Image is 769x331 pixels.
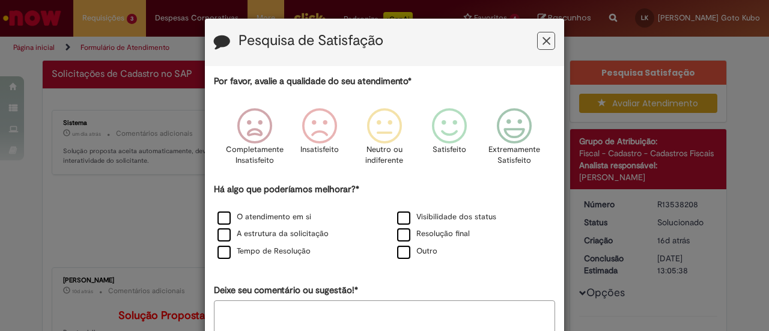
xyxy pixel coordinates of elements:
div: Neutro ou indiferente [354,99,415,181]
label: Resolução final [397,228,470,240]
label: Outro [397,246,437,257]
p: Insatisfeito [300,144,339,156]
p: Extremamente Satisfeito [488,144,540,166]
div: Há algo que poderíamos melhorar?* [214,183,555,261]
label: Deixe seu comentário ou sugestão!* [214,284,358,297]
p: Completamente Insatisfeito [226,144,284,166]
label: A estrutura da solicitação [217,228,329,240]
label: Visibilidade dos status [397,211,496,223]
p: Neutro ou indiferente [363,144,406,166]
label: Tempo de Resolução [217,246,311,257]
div: Completamente Insatisfeito [223,99,285,181]
div: Insatisfeito [289,99,350,181]
label: Pesquisa de Satisfação [239,33,383,49]
label: O atendimento em si [217,211,311,223]
div: Extremamente Satisfeito [484,99,545,181]
p: Satisfeito [433,144,466,156]
div: Satisfeito [419,99,480,181]
label: Por favor, avalie a qualidade do seu atendimento* [214,75,412,88]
